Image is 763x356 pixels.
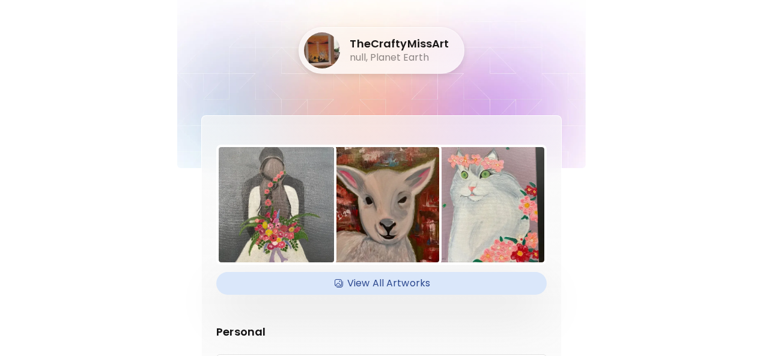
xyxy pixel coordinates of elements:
[429,147,544,262] img: https://cdn.kaleido.art/CDN/Artwork/168710/Thumbnail/medium.webp?updated=749310
[324,147,439,262] img: https://cdn.kaleido.art/CDN/Artwork/168711/Thumbnail/medium.webp?updated=749313
[219,147,334,262] img: https://cdn.kaleido.art/CDN/Artwork/168712/Thumbnail/large.webp?updated=749316
[223,274,540,292] h4: View All Artworks
[216,272,547,295] div: AvailableView All Artworks
[304,32,449,68] div: TheCraftyMissArtnull, Planet Earth
[350,37,449,51] h4: TheCraftyMissArt
[333,274,345,292] img: Available
[216,324,547,340] p: Personal
[350,51,449,64] h5: null, Planet Earth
